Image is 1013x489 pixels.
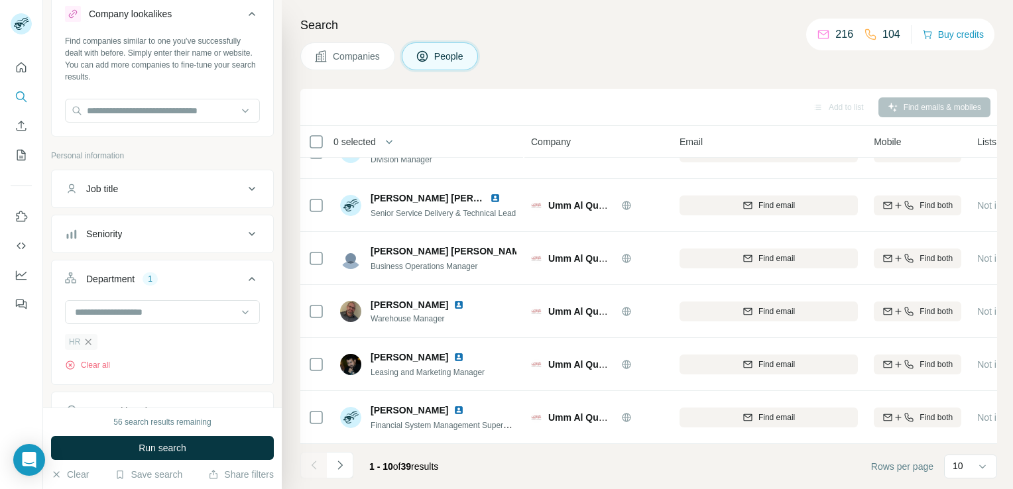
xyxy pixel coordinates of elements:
button: Job title [52,173,273,205]
img: Logo of Umm Al Quwain Smart Government [531,253,542,264]
span: [PERSON_NAME] [371,404,448,417]
button: Clear all [65,359,110,371]
button: Find email [680,407,858,427]
span: Find both [920,199,953,211]
span: [PERSON_NAME] [PERSON_NAME] [371,193,529,203]
span: Financial System Management Supervisor [371,419,520,430]
button: Find email [680,301,858,321]
span: Umm Al Quwain Smart Government [548,200,705,211]
button: Use Surfe on LinkedIn [11,205,32,229]
p: 10 [953,459,963,472]
span: Find both [920,411,953,423]
span: Run search [139,441,186,455]
button: Dashboard [11,263,32,287]
span: Email [680,135,703,148]
button: My lists [11,143,32,167]
span: Find email [758,305,795,317]
button: Feedback [11,292,32,316]
span: Umm Al Quwain Smart Government [548,359,705,370]
img: LinkedIn logo [453,352,464,362]
button: Find email [680,354,858,374]
img: LinkedIn logo [453,405,464,415]
button: Personal location [52,395,273,427]
button: Department1 [52,263,273,300]
span: Find both [920,358,953,370]
span: Find both [920,252,953,264]
div: Open Intercom Messenger [13,444,45,476]
button: Find email [680,248,858,268]
span: 1 - 10 [369,461,393,472]
div: Department [86,272,135,286]
span: Find email [758,252,795,264]
img: Avatar [340,407,361,428]
span: Company [531,135,571,148]
span: results [369,461,438,472]
button: Share filters [208,468,274,481]
button: Search [11,85,32,109]
img: Logo of Umm Al Quwain Smart Government [531,412,542,423]
button: Run search [51,436,274,460]
div: 1 [143,273,158,285]
button: Buy credits [922,25,984,44]
span: Find email [758,199,795,211]
button: Find both [874,301,961,321]
span: Umm Al Quwain Smart Government [548,253,705,264]
button: Use Surfe API [11,234,32,258]
img: Logo of Umm Al Quwain Smart Government [531,306,542,317]
button: Enrich CSV [11,114,32,138]
button: Quick start [11,56,32,80]
button: Find both [874,407,961,427]
span: of [393,461,401,472]
div: Seniority [86,227,122,241]
div: Find companies similar to one you've successfully dealt with before. Simply enter their name or w... [65,35,260,83]
span: People [434,50,465,63]
span: Senior Service Delivery & Technical Lead [371,209,516,218]
button: Seniority [52,218,273,250]
div: 56 search results remaining [113,416,211,428]
img: Logo of Umm Al Quwain Smart Government [531,200,542,211]
span: Lists [977,135,996,148]
span: Business Operations Manager [371,262,477,271]
span: HR [69,336,80,348]
button: Find both [874,248,961,268]
span: Find email [758,411,795,423]
div: Company lookalikes [89,7,172,21]
p: Personal information [51,150,274,162]
span: [PERSON_NAME] [371,351,448,364]
img: Avatar [340,301,361,322]
span: Find both [920,305,953,317]
p: 216 [835,27,853,42]
img: Avatar [340,195,361,216]
span: Rows per page [871,460,933,473]
button: Find email [680,195,858,215]
img: Avatar [340,354,361,375]
span: Warehouse Manager [371,313,480,325]
div: Job title [86,182,118,195]
img: Logo of Umm Al Quwain Smart Government [531,359,542,370]
button: Navigate to next page [327,452,353,478]
button: Find both [874,354,961,374]
span: Leasing and Marketing Manager [371,368,485,377]
span: 0 selected [333,135,376,148]
img: LinkedIn logo [453,299,464,310]
span: Mobile [874,135,901,148]
span: Companies [333,50,381,63]
span: Find email [758,358,795,370]
span: Umm Al Quwain Smart Government [548,412,705,423]
span: [PERSON_NAME] [371,298,448,311]
p: 104 [882,27,900,42]
button: Find both [874,195,961,215]
span: Division Manager [371,154,480,166]
img: LinkedIn logo [490,193,501,203]
span: Umm Al Quwain Smart Government [548,306,705,317]
img: Avatar [340,248,361,269]
span: 39 [401,461,412,472]
button: Save search [115,468,182,481]
div: Personal location [86,404,157,417]
span: [PERSON_NAME] [PERSON_NAME] [371,244,529,258]
h4: Search [300,16,997,34]
button: Clear [51,468,89,481]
